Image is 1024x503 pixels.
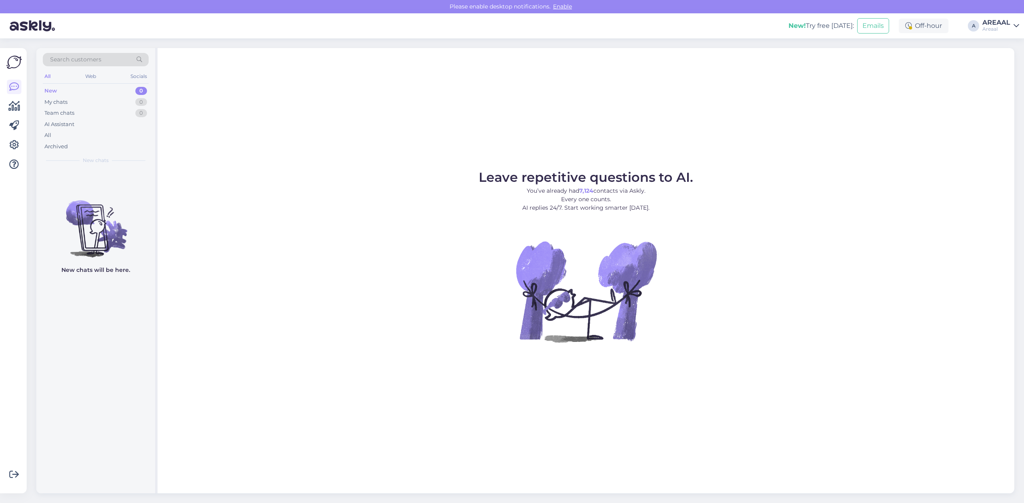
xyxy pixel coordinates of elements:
[36,186,155,259] img: No chats
[982,26,1010,32] div: Areaal
[135,98,147,106] div: 0
[61,266,130,274] p: New chats will be here.
[44,120,74,128] div: AI Assistant
[44,131,51,139] div: All
[899,19,948,33] div: Off-hour
[513,219,659,364] img: No Chat active
[44,87,57,95] div: New
[789,22,806,29] b: New!
[579,187,593,194] b: 7,124
[129,71,149,82] div: Socials
[44,109,74,117] div: Team chats
[50,55,101,64] span: Search customers
[84,71,98,82] div: Web
[6,55,22,70] img: Askly Logo
[44,98,67,106] div: My chats
[551,3,574,10] span: Enable
[857,18,889,34] button: Emails
[479,187,693,212] p: You’ve already had contacts via Askly. Every one counts. AI replies 24/7. Start working smarter [...
[982,19,1019,32] a: AREAALAreaal
[968,20,979,32] div: A
[135,109,147,117] div: 0
[982,19,1010,26] div: AREAAL
[43,71,52,82] div: All
[479,169,693,185] span: Leave repetitive questions to AI.
[44,143,68,151] div: Archived
[83,157,109,164] span: New chats
[789,21,854,31] div: Try free [DATE]:
[135,87,147,95] div: 0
